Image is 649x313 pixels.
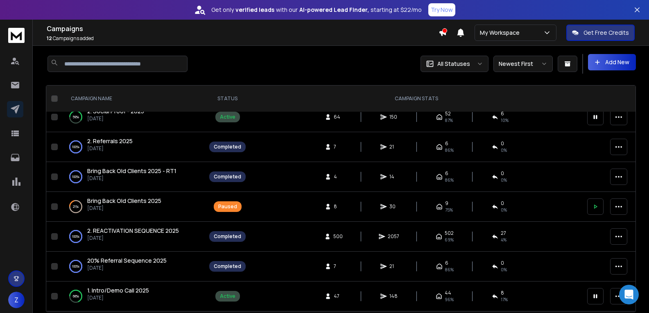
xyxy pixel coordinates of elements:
[61,192,204,222] td: 21%Bring Back Old Clients 2025[DATE]
[87,167,176,175] a: Bring Back Old Clients 2025 - RT1
[588,54,636,70] button: Add New
[87,286,149,295] a: 1. Intro/Demo Call 2025
[72,173,79,181] p: 100 %
[87,197,161,205] a: Bring Back Old Clients 2025
[445,236,454,243] span: 69 %
[501,140,504,147] span: 0
[431,6,453,14] p: Try Now
[445,140,448,147] span: 6
[445,290,451,296] span: 44
[334,144,342,150] span: 7
[501,266,507,273] span: 0 %
[61,252,204,281] td: 100%20% Referral Sequence 2025[DATE]
[501,177,507,183] span: 0 %
[72,113,79,121] p: 59 %
[220,114,235,120] div: Active
[334,203,342,210] span: 8
[437,60,470,68] p: All Statuses
[334,263,342,270] span: 7
[501,230,506,236] span: 27
[61,222,204,252] td: 100%2. REACTIVATION SEQUENCE 2025[DATE]
[566,25,635,41] button: Get Free Credits
[214,173,241,180] div: Completed
[87,137,133,145] a: 2. Referrals 2025
[583,29,629,37] p: Get Free Credits
[87,235,179,241] p: [DATE]
[72,232,79,241] p: 100 %
[389,173,398,180] span: 14
[218,203,237,210] div: Paused
[61,86,204,112] th: CAMPAIGN NAME
[445,296,454,303] span: 96 %
[445,177,454,183] span: 86 %
[445,147,454,153] span: 86 %
[73,203,79,211] p: 21 %
[72,143,79,151] p: 100 %
[334,173,342,180] span: 4
[501,117,509,124] span: 10 %
[8,28,25,43] img: logo
[445,117,453,124] span: 87 %
[87,286,149,294] span: 1. Intro/Demo Call 2025
[501,290,504,296] span: 8
[214,233,241,240] div: Completed
[501,147,507,153] span: 0 %
[204,86,251,112] th: STATUS
[220,293,235,299] div: Active
[428,3,455,16] button: Try Now
[619,285,639,304] div: Open Intercom Messenger
[445,266,454,273] span: 86 %
[389,144,398,150] span: 21
[389,293,398,299] span: 148
[501,200,504,207] span: 0
[501,236,507,243] span: 4 %
[73,292,79,300] p: 68 %
[299,6,369,14] strong: AI-powered Lead Finder,
[501,110,504,117] span: 6
[501,207,507,213] span: 0 %
[251,86,582,112] th: CAMPAIGN STATS
[61,162,204,192] td: 100%Bring Back Old Clients 2025 - RT1[DATE]
[388,233,399,240] span: 2057
[214,263,241,270] div: Completed
[333,233,343,240] span: 500
[72,262,79,270] p: 100 %
[480,29,523,37] p: My Workspace
[61,281,204,311] td: 68%1. Intro/Demo Call 2025[DATE]
[87,205,161,212] p: [DATE]
[8,292,25,308] button: Z
[87,175,176,182] p: [DATE]
[87,115,144,122] p: [DATE]
[61,132,204,162] td: 100%2. Referrals 2025[DATE]
[87,265,167,271] p: [DATE]
[47,24,439,34] h1: Campaigns
[445,200,448,207] span: 9
[235,6,274,14] strong: verified leads
[334,293,342,299] span: 47
[47,35,439,42] p: Campaigns added
[47,35,52,42] span: 12
[87,227,179,235] a: 2. REACTIVATION SEQUENCE 2025
[445,110,451,117] span: 52
[445,260,448,266] span: 6
[389,203,398,210] span: 30
[445,230,454,236] span: 502
[214,144,241,150] div: Completed
[87,257,167,265] a: 20% Referral Sequence 2025
[87,295,149,301] p: [DATE]
[445,170,448,177] span: 6
[501,170,504,177] span: 0
[389,114,398,120] span: 150
[61,102,204,132] td: 59%2. Social Proof - 2025[DATE]
[445,207,453,213] span: 75 %
[211,6,422,14] p: Get only with our starting at $22/mo
[501,296,508,303] span: 17 %
[334,114,342,120] span: 64
[87,145,133,152] p: [DATE]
